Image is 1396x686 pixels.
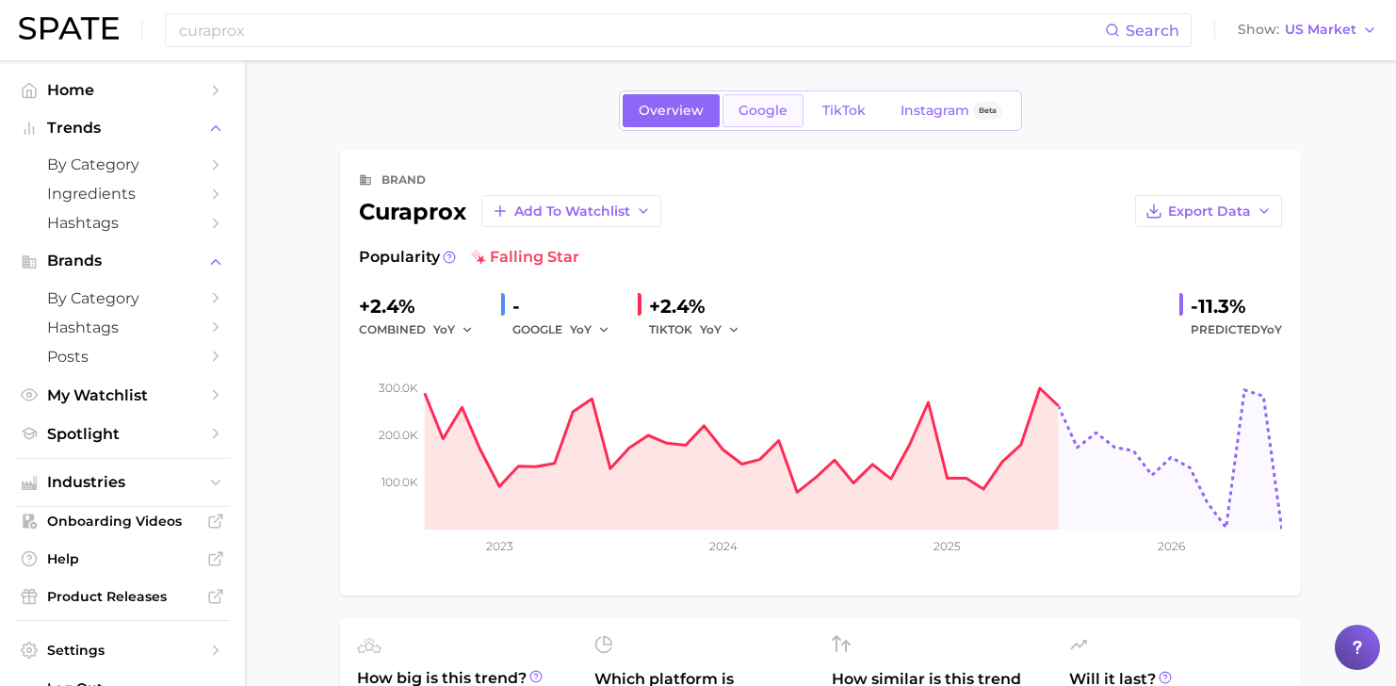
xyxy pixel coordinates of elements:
span: YoY [570,321,592,337]
span: YoY [433,321,455,337]
div: +2.4% [649,291,753,321]
span: Export Data [1168,204,1251,220]
a: Spotlight [15,419,230,449]
tspan: 2024 [709,539,738,553]
span: Industries [47,474,198,491]
span: YoY [1260,322,1282,336]
a: Settings [15,636,230,664]
tspan: 2023 [486,539,513,553]
a: by Category [15,150,230,179]
a: TikTok [806,94,882,127]
a: Posts [15,342,230,371]
span: Settings [47,642,198,659]
div: TIKTOK [649,318,753,341]
button: Export Data [1135,195,1282,227]
a: Hashtags [15,208,230,237]
a: InstagramBeta [885,94,1018,127]
span: My Watchlist [47,386,198,404]
span: US Market [1285,24,1356,35]
input: Search here for a brand, industry, or ingredient [177,14,1105,46]
span: Help [47,550,198,567]
span: Ingredients [47,185,198,203]
div: - [512,291,623,321]
span: Posts [47,348,198,366]
a: Home [15,75,230,105]
span: Hashtags [47,318,198,336]
span: Trends [47,120,198,137]
span: Brands [47,253,198,269]
button: Trends [15,114,230,142]
span: Overview [639,103,704,119]
span: Home [47,81,198,99]
span: Google [739,103,787,119]
span: Search [1126,22,1179,40]
img: SPATE [19,17,119,40]
button: ShowUS Market [1233,18,1382,42]
a: Onboarding Videos [15,507,230,535]
span: YoY [700,321,722,337]
div: brand [381,169,426,191]
span: Instagram [901,103,969,119]
span: Onboarding Videos [47,513,198,530]
tspan: 2026 [1158,539,1185,553]
span: Popularity [359,246,440,269]
button: YoY [433,318,474,341]
a: Ingredients [15,179,230,208]
button: Industries [15,468,230,497]
div: -11.3% [1191,291,1282,321]
a: Product Releases [15,582,230,611]
span: by Category [47,289,198,307]
span: Predicted [1191,318,1282,341]
span: TikTok [822,103,866,119]
a: by Category [15,284,230,313]
a: Overview [623,94,720,127]
button: YoY [700,318,740,341]
div: +2.4% [359,291,486,321]
img: falling star [471,250,486,265]
button: YoY [570,318,610,341]
span: Beta [979,103,997,119]
button: Brands [15,247,230,275]
tspan: 2025 [933,539,961,553]
button: Add to Watchlist [481,195,661,227]
a: My Watchlist [15,381,230,410]
div: combined [359,318,486,341]
div: curaprox [359,195,661,227]
span: Product Releases [47,588,198,605]
a: Google [722,94,804,127]
a: Help [15,545,230,573]
span: by Category [47,155,198,173]
span: Hashtags [47,214,198,232]
span: falling star [471,246,579,269]
div: GOOGLE [512,318,623,341]
a: Hashtags [15,313,230,342]
span: Add to Watchlist [514,204,630,220]
span: Spotlight [47,425,198,443]
span: Show [1238,24,1279,35]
